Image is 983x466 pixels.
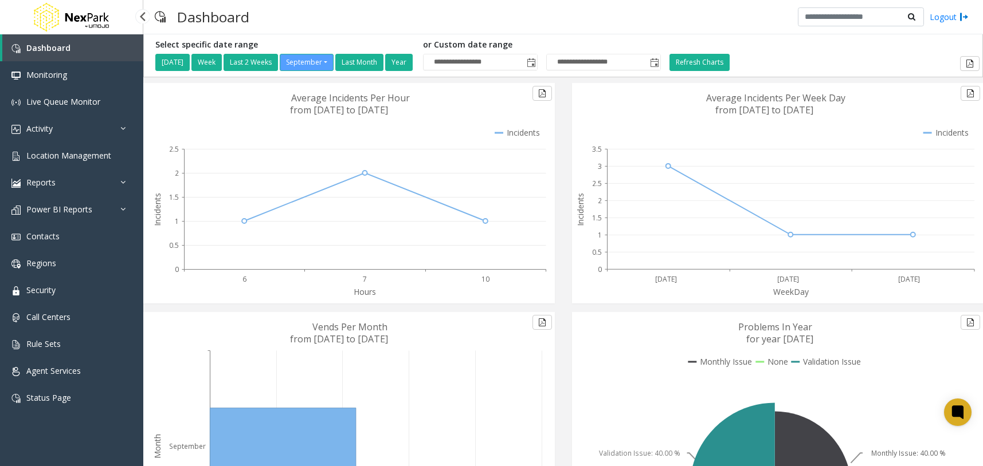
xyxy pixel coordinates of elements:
[155,3,166,31] img: pageIcon
[481,274,489,284] text: 10
[169,144,179,154] text: 2.5
[312,321,387,333] text: Vends Per Month
[930,11,969,23] a: Logout
[532,86,552,101] button: Export to pdf
[155,54,190,71] button: [DATE]
[26,204,92,215] span: Power BI Reports
[959,11,969,23] img: logout
[169,192,179,202] text: 1.5
[11,125,21,134] img: 'icon'
[26,150,111,161] span: Location Management
[290,104,388,116] text: from [DATE] to [DATE]
[26,42,71,53] span: Dashboard
[152,434,163,459] text: Month
[26,392,71,403] span: Status Page
[11,44,21,53] img: 'icon'
[706,92,845,104] text: Average Incidents Per Week Day
[11,206,21,215] img: 'icon'
[648,54,660,70] span: Toggle popup
[2,34,143,61] a: Dashboard
[26,96,100,107] span: Live Queue Monitor
[592,144,602,154] text: 3.5
[354,286,376,297] text: Hours
[11,152,21,161] img: 'icon'
[291,92,410,104] text: Average Incidents Per Hour
[363,274,367,284] text: 7
[598,161,602,171] text: 3
[575,193,586,226] text: Incidents
[155,40,414,50] h5: Select specific date range
[524,54,537,70] span: Toggle popup
[592,179,602,188] text: 2.5
[598,196,602,206] text: 2
[26,285,56,295] span: Security
[26,69,67,80] span: Monitoring
[871,448,946,458] text: Monthly Issue: 40.00 %
[26,177,56,188] span: Reports
[777,274,799,284] text: [DATE]
[175,216,179,226] text: 1
[224,54,278,71] button: Last 2 Weeks
[26,338,61,349] span: Rule Sets
[655,274,677,284] text: [DATE]
[11,98,21,107] img: 'icon'
[11,179,21,188] img: 'icon'
[961,315,980,330] button: Export to pdf
[423,40,661,50] h5: or Custom date range
[11,367,21,376] img: 'icon'
[242,274,246,284] text: 6
[669,54,730,71] button: Refresh Charts
[961,86,980,101] button: Export to pdf
[175,168,179,178] text: 2
[738,321,812,333] text: Problems In Year
[898,274,920,284] text: [DATE]
[26,311,71,322] span: Call Centers
[385,54,413,71] button: Year
[26,231,60,242] span: Contacts
[598,264,602,274] text: 0
[191,54,222,71] button: Week
[532,315,552,330] button: Export to pdf
[26,365,81,376] span: Agent Services
[11,232,21,242] img: 'icon'
[11,286,21,295] img: 'icon'
[290,333,388,345] text: from [DATE] to [DATE]
[169,240,179,250] text: 0.5
[175,264,179,274] text: 0
[592,247,602,257] text: 0.5
[171,3,255,31] h3: Dashboard
[11,340,21,349] img: 'icon'
[960,56,980,71] button: Export to pdf
[26,258,56,268] span: Regions
[773,286,809,297] text: WeekDay
[11,71,21,80] img: 'icon'
[169,441,206,451] text: September
[715,104,813,116] text: from [DATE] to [DATE]
[599,448,680,458] text: Validation Issue: 40.00 %
[746,333,813,345] text: for year [DATE]
[11,313,21,322] img: 'icon'
[335,54,383,71] button: Last Month
[152,193,163,226] text: Incidents
[11,394,21,403] img: 'icon'
[592,213,602,223] text: 1.5
[26,123,53,134] span: Activity
[280,54,334,71] button: September
[11,259,21,268] img: 'icon'
[598,230,602,240] text: 1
